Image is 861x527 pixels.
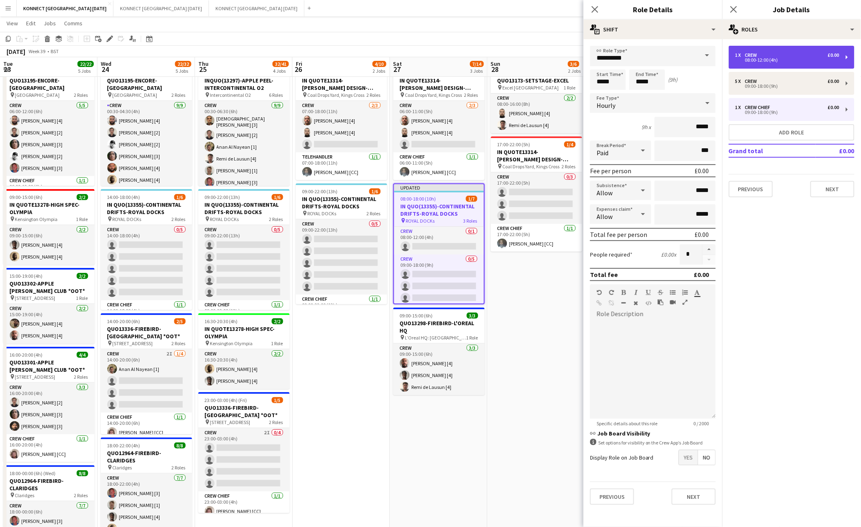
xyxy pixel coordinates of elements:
div: 08:00-12:00 (4h) [735,58,839,62]
span: Claridges [113,464,132,471]
h3: QUO13195-ENCORE-[GEOGRAPHIC_DATA] [3,77,95,92]
app-card-role: Crew0/509:00-22:00 (13h) [296,219,387,295]
span: 16:00-20:00 (4h) [10,352,43,358]
span: Week 39 [27,48,47,54]
h3: QUO13336-FIREBIRD-[GEOGRAPHIC_DATA] *OOT* [101,325,192,340]
span: 09:00-15:00 (6h) [10,194,43,200]
span: Specific details about this role [590,420,664,427]
span: 09:00-22:00 (13h) [302,188,338,194]
span: 2 Roles [367,210,381,217]
app-job-card: 06:00-11:00 (5h)3/4IN QUOTE13314-[PERSON_NAME] DESIGN-KINGS CROSS Coal Drops Yard, Kings Cross2 R... [393,65,485,180]
label: Display Role on Job Board [590,454,654,461]
span: Jobs [44,20,56,27]
span: 17:00-22:00 (5h) [497,141,530,147]
span: ROYAL DOCKs [308,210,337,217]
span: 4/10 [373,61,386,67]
span: 2/2 [77,273,88,279]
span: 1/6 [174,194,186,200]
app-job-card: 08:00-16:00 (8h)2/2QUO13173-SETSTAGE-EXCEL Excel [GEOGRAPHIC_DATA]1 RoleCrew2/208:00-16:00 (8h)[P... [491,65,582,133]
h3: Job Details [722,4,861,15]
span: 2 Roles [269,419,283,425]
span: 7/14 [470,61,484,67]
span: 2 Roles [172,92,186,98]
div: 09:00-22:00 (13h)1/6IN QUO(13355)-CONTINENTAL DRIFTS-ROYAL DOCKS ROYAL DOCKs2 RolesCrew0/509:00-2... [296,183,387,304]
span: Edit [26,20,36,27]
div: £0.00 [695,230,709,239]
span: [GEOGRAPHIC_DATA] [15,92,60,98]
app-card-role: Crew0/108:00-12:00 (4h) [394,227,484,255]
span: 09:00-15:00 (6h) [400,313,433,319]
div: Crew [745,78,761,84]
app-job-card: 00:30-22:00 (21h30m)28/28INQUO(13297)-APPLE PEEL-INTERCONTINENTAL O2 Intercontinental O26 RolesCr... [198,65,290,186]
span: 3 Roles [464,218,477,224]
button: Insert video [670,299,676,306]
h3: Role Details [584,4,722,15]
div: Crew Chief [745,105,774,110]
h3: INQUO(13297)-APPLE PEEL-INTERCONTINENTAL O2 [198,77,290,92]
app-card-role: Crew0/514:00-18:00 (4h) [101,225,192,300]
span: 2 Roles [367,92,381,98]
div: 2 Jobs [568,68,581,74]
span: Sun [491,60,501,67]
span: 2 Roles [562,163,576,170]
span: 08:00-18:00 (10h) [401,196,436,202]
span: ROYAL DOCKs [210,216,239,222]
div: 17:00-22:00 (5h)1/4IN QUOTE13314-[PERSON_NAME] DESIGN-KINGS CROSS Coal Drops Yard, Kings Cross2 R... [491,136,582,252]
div: 15:00-19:00 (4h)2/2QUO13302-APPLE [PERSON_NAME] CLUB *OOT* [STREET_ADDRESS]1 RoleCrew2/215:00-19:... [3,268,95,344]
button: Underline [646,289,651,296]
span: L’Oreal HQ: [GEOGRAPHIC_DATA], [STREET_ADDRESS] [405,335,466,341]
app-card-role: Crew2/306:00-11:00 (5h)[PERSON_NAME] [4][PERSON_NAME] [4] [393,101,485,152]
span: Coal Drops Yard, Kings Cross [405,92,462,98]
button: KONNECT [GEOGRAPHIC_DATA] [DATE] [113,0,209,16]
app-card-role: Crew2/307:00-18:00 (11h)[PERSON_NAME] [4][PERSON_NAME] [4] [296,101,387,152]
span: 2 Roles [172,216,186,222]
span: 2 Roles [464,92,478,98]
app-card-role: Crew0/509:00-22:00 (13h) [198,225,290,300]
span: 0 / 2000 [687,420,716,427]
div: 09:00-15:00 (6h)3/3QUO13298-FIREBIRD-L'OREAL HQ L’Oreal HQ: [GEOGRAPHIC_DATA], [STREET_ADDRESS]1 ... [393,308,485,395]
button: Ordered List [682,289,688,296]
div: Updated [394,184,484,191]
app-card-role: Crew2/216:30-20:30 (4h)[PERSON_NAME] [4][PERSON_NAME] [4] [198,349,290,389]
app-card-role: Crew0/317:00-22:00 (5h) [491,172,582,224]
app-job-card: 16:30-20:30 (4h)2/2IN QUOTE13278-HIGH SPEC-OLYMPIA Kensington Olympia1 RoleCrew2/216:30-20:30 (4h... [198,313,290,389]
app-job-card: 14:00-18:00 (4h)1/6IN QUO(13355)-CONTINENTAL DRIFTS-ROYAL DOCKS ROYAL DOCKs2 RolesCrew0/514:00-18... [101,189,192,310]
app-card-role: Crew Chief1/117:00-22:00 (5h)[PERSON_NAME] [CC] [491,224,582,252]
span: 18:00-22:00 (4h) [107,442,140,449]
h3: IN QUOTE13314-[PERSON_NAME] DESIGN-KINGS CROSS [491,148,582,163]
span: 2/5 [174,318,186,324]
app-card-role: Crew0/509:00-18:00 (9h) [394,255,484,330]
button: Strikethrough [658,289,664,296]
button: Text Color [695,289,700,296]
h3: IN QUO(13355)-CONTINENTAL DRIFTS-ROYAL DOCKS [296,195,387,210]
div: 5 Jobs [175,68,191,74]
span: Tue [3,60,13,67]
app-job-card: 14:00-20:00 (6h)2/5QUO13336-FIREBIRD-[GEOGRAPHIC_DATA] *OOT* [STREET_ADDRESS]2 RolesCrew2I1/414:0... [101,313,192,434]
span: Intercontinental O2 [210,92,251,98]
button: Unordered List [670,289,676,296]
app-card-role: Crew Chief1/106:00-12:00 (6h) [3,176,95,204]
span: Kensington Olympia [210,340,253,346]
h3: IN QUO(13355)-CONTINENTAL DRIFTS-ROYAL DOCKS [394,203,484,217]
span: 24 [100,65,111,74]
span: Comms [64,20,82,27]
app-card-role: Crew Chief1/106:00-11:00 (5h)[PERSON_NAME] [CC] [393,152,485,180]
td: Grand total [729,144,816,157]
h3: IN QUOTE13278-HIGH SPEC-OLYMPIA [198,325,290,340]
span: 3/6 [568,61,579,67]
span: Excel [GEOGRAPHIC_DATA] [503,85,559,91]
span: 09:00-22:00 (13h) [205,194,240,200]
span: 27 [392,65,402,74]
app-job-card: Updated08:00-18:00 (10h)1/7IN QUO(13355)-CONTINENTAL DRIFTS-ROYAL DOCKS ROYAL DOCKs3 RolesCrew0/1... [393,183,485,304]
app-job-card: 23:00-03:00 (4h) (Fri)1/5QUO13336-FIREBIRD-[GEOGRAPHIC_DATA] *OOT* [STREET_ADDRESS]2 RolesCrew2I0... [198,392,290,513]
span: 2/2 [272,318,283,324]
span: 1 Role [466,335,478,341]
h3: IN QUOTE13314-[PERSON_NAME] DESIGN-KINGS CROSS [296,77,387,92]
span: 2/2 [77,194,88,200]
button: KONNECT [GEOGRAPHIC_DATA] [DATE] [17,0,113,16]
button: Add role [729,124,854,141]
app-card-role: Crew2/208:00-16:00 (8h)[PERSON_NAME] [4]Remi de Lausun [4] [491,94,582,133]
